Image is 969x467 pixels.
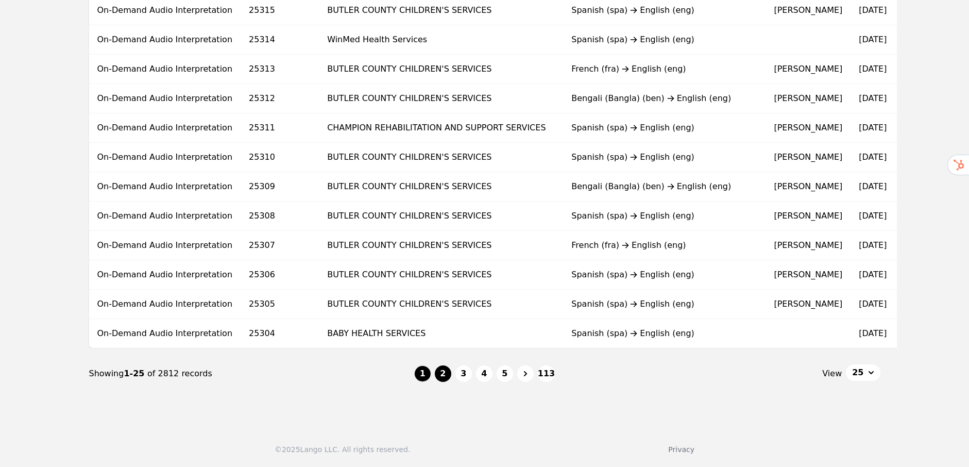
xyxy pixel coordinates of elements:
div: Spanish (spa) English (eng) [571,269,757,281]
td: On-Demand Audio Interpretation [89,84,241,113]
td: BUTLER COUNTY CHILDREN'S SERVICES [319,231,563,260]
td: BUTLER COUNTY CHILDREN'S SERVICES [319,84,563,113]
button: 25 [846,364,880,381]
div: Bengali (Bangla) (ben) English (eng) [571,92,757,105]
td: [PERSON_NAME] [766,231,851,260]
td: 25304 [241,319,319,348]
td: CHAMPION REHABILITATION AND SUPPORT SERVICES [319,113,563,143]
td: BABY HEALTH SERVICES [319,319,563,348]
td: BUTLER COUNTY CHILDREN'S SERVICES [319,290,563,319]
a: Privacy [668,445,694,454]
button: 2 [435,365,451,382]
time: [DATE] [859,328,887,338]
td: On-Demand Audio Interpretation [89,260,241,290]
td: BUTLER COUNTY CHILDREN'S SERVICES [319,202,563,231]
td: 25307 [241,231,319,260]
td: On-Demand Audio Interpretation [89,143,241,172]
div: Spanish (spa) English (eng) [571,327,757,340]
td: On-Demand Audio Interpretation [89,202,241,231]
div: Bengali (Bangla) (ben) English (eng) [571,180,757,193]
span: View [822,368,842,380]
time: [DATE] [859,35,887,44]
td: 25314 [241,25,319,55]
nav: Page navigation [89,348,880,399]
div: French (fra) English (eng) [571,63,757,75]
td: On-Demand Audio Interpretation [89,25,241,55]
time: [DATE] [859,211,887,221]
td: BUTLER COUNTY CHILDREN'S SERVICES [319,143,563,172]
div: Spanish (spa) English (eng) [571,4,757,16]
div: Spanish (spa) English (eng) [571,122,757,134]
td: On-Demand Audio Interpretation [89,55,241,84]
td: [PERSON_NAME] [766,84,851,113]
td: 25305 [241,290,319,319]
time: [DATE] [859,123,887,132]
div: French (fra) English (eng) [571,239,757,252]
td: On-Demand Audio Interpretation [89,172,241,202]
time: [DATE] [859,64,887,74]
td: WinMed Health Services [319,25,563,55]
td: [PERSON_NAME] [766,172,851,202]
button: 3 [455,365,472,382]
time: [DATE] [859,240,887,250]
td: On-Demand Audio Interpretation [89,113,241,143]
div: Spanish (spa) English (eng) [571,298,757,310]
div: Spanish (spa) English (eng) [571,210,757,222]
button: 113 [538,365,555,382]
td: 25308 [241,202,319,231]
div: Spanish (spa) English (eng) [571,34,757,46]
time: [DATE] [859,270,887,279]
time: [DATE] [859,299,887,309]
td: BUTLER COUNTY CHILDREN'S SERVICES [319,172,563,202]
button: 4 [476,365,492,382]
td: [PERSON_NAME] [766,55,851,84]
time: [DATE] [859,93,887,103]
td: On-Demand Audio Interpretation [89,290,241,319]
time: [DATE] [859,152,887,162]
td: [PERSON_NAME] [766,143,851,172]
td: [PERSON_NAME] [766,260,851,290]
td: BUTLER COUNTY CHILDREN'S SERVICES [319,260,563,290]
td: BUTLER COUNTY CHILDREN'S SERVICES [319,55,563,84]
div: Showing of 2812 records [89,368,414,380]
time: [DATE] [859,5,887,15]
td: [PERSON_NAME] [766,202,851,231]
div: Spanish (spa) English (eng) [571,151,757,163]
td: 25312 [241,84,319,113]
td: [PERSON_NAME] [766,290,851,319]
td: 25313 [241,55,319,84]
td: On-Demand Audio Interpretation [89,231,241,260]
td: 25306 [241,260,319,290]
span: 1-25 [124,369,147,378]
span: 25 [852,366,863,379]
time: [DATE] [859,181,887,191]
td: 25311 [241,113,319,143]
td: 25310 [241,143,319,172]
td: 25309 [241,172,319,202]
td: On-Demand Audio Interpretation [89,319,241,348]
button: 5 [497,365,513,382]
div: © 2025 Lango LLC. All rights reserved. [275,444,410,455]
td: [PERSON_NAME] [766,113,851,143]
